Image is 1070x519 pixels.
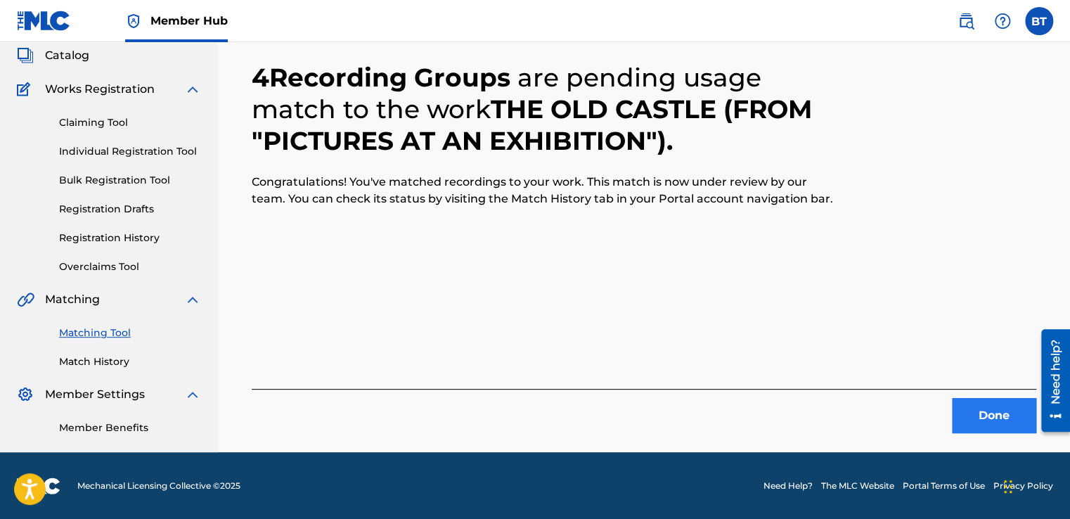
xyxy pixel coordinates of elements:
[988,7,1017,35] div: Help
[59,144,201,159] a: Individual Registration Tool
[59,326,201,340] a: Matching Tool
[17,47,34,64] img: Catalog
[994,13,1011,30] img: help
[252,62,840,157] h2: 4 Recording Groups THE OLD CASTLE (FROM "PICTURES AT AN EXHIBITION") .
[821,480,894,492] a: The MLC Website
[17,478,60,494] img: logo
[45,291,100,308] span: Matching
[252,62,761,124] span: are pending usage match to the work
[17,81,35,98] img: Works Registration
[125,13,142,30] img: Top Rightsholder
[150,13,228,29] span: Member Hub
[184,291,201,308] img: expand
[252,174,840,207] p: Congratulations! You've matched recordings to your work. This match is now under review by our te...
[184,386,201,403] img: expand
[903,480,985,492] a: Portal Terms of Use
[993,480,1053,492] a: Privacy Policy
[17,386,34,403] img: Member Settings
[952,398,1036,433] button: Done
[17,11,71,31] img: MLC Logo
[59,115,201,130] a: Claiming Tool
[17,291,34,308] img: Matching
[1025,7,1053,35] div: User Menu
[763,480,813,492] a: Need Help?
[958,13,974,30] img: search
[59,202,201,217] a: Registration Drafts
[184,81,201,98] img: expand
[1000,451,1070,519] iframe: Chat Widget
[59,231,201,245] a: Registration History
[1004,466,1012,508] div: Drag
[45,47,89,64] span: Catalog
[59,354,201,369] a: Match History
[59,173,201,188] a: Bulk Registration Tool
[952,7,980,35] a: Public Search
[1031,324,1070,437] iframe: Resource Center
[17,47,89,64] a: CatalogCatalog
[59,259,201,274] a: Overclaims Tool
[45,81,155,98] span: Works Registration
[77,480,240,492] span: Mechanical Licensing Collective © 2025
[59,421,201,435] a: Member Benefits
[45,386,145,403] span: Member Settings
